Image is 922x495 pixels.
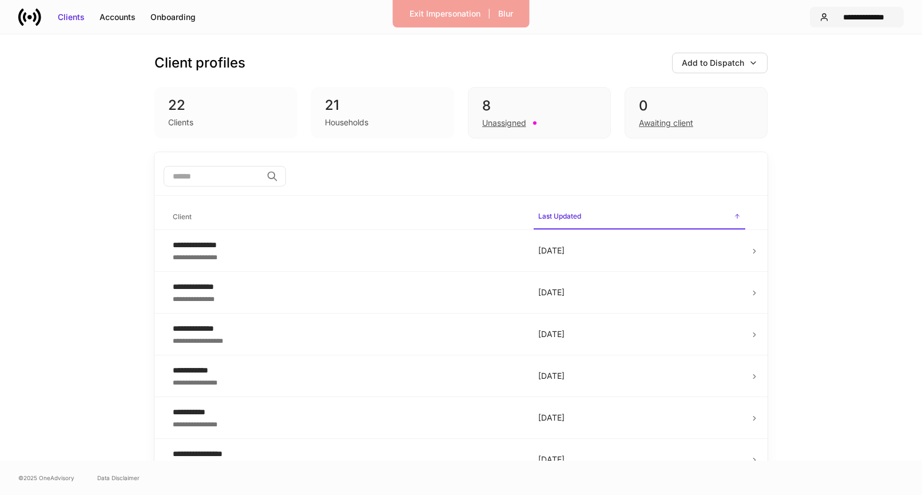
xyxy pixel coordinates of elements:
p: [DATE] [538,370,741,382]
h6: Last Updated [538,211,581,221]
div: Add to Dispatch [682,57,744,69]
p: [DATE] [538,454,741,465]
button: Add to Dispatch [672,53,768,73]
div: 8Unassigned [468,87,611,138]
button: Onboarding [143,8,203,26]
p: [DATE] [538,328,741,340]
div: 22 [168,96,284,114]
div: 21 [325,96,440,114]
div: Households [325,117,368,128]
span: Client [168,205,524,229]
button: Clients [50,8,92,26]
div: Unassigned [482,117,526,129]
button: Accounts [92,8,143,26]
div: Exit Impersonation [410,8,480,19]
h3: Client profiles [154,54,245,72]
span: © 2025 OneAdvisory [18,473,74,482]
div: 8 [482,97,597,115]
span: Last Updated [534,205,745,229]
p: [DATE] [538,287,741,298]
button: Blur [491,5,520,23]
div: Blur [498,8,513,19]
p: [DATE] [538,412,741,423]
a: Data Disclaimer [97,473,140,482]
div: Onboarding [150,11,196,23]
button: Exit Impersonation [402,5,488,23]
h6: Client [173,211,192,222]
div: 0 [639,97,753,115]
div: Awaiting client [639,117,693,129]
div: 0Awaiting client [625,87,768,138]
div: Accounts [100,11,136,23]
p: [DATE] [538,245,741,256]
div: Clients [168,117,193,128]
div: Clients [58,11,85,23]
